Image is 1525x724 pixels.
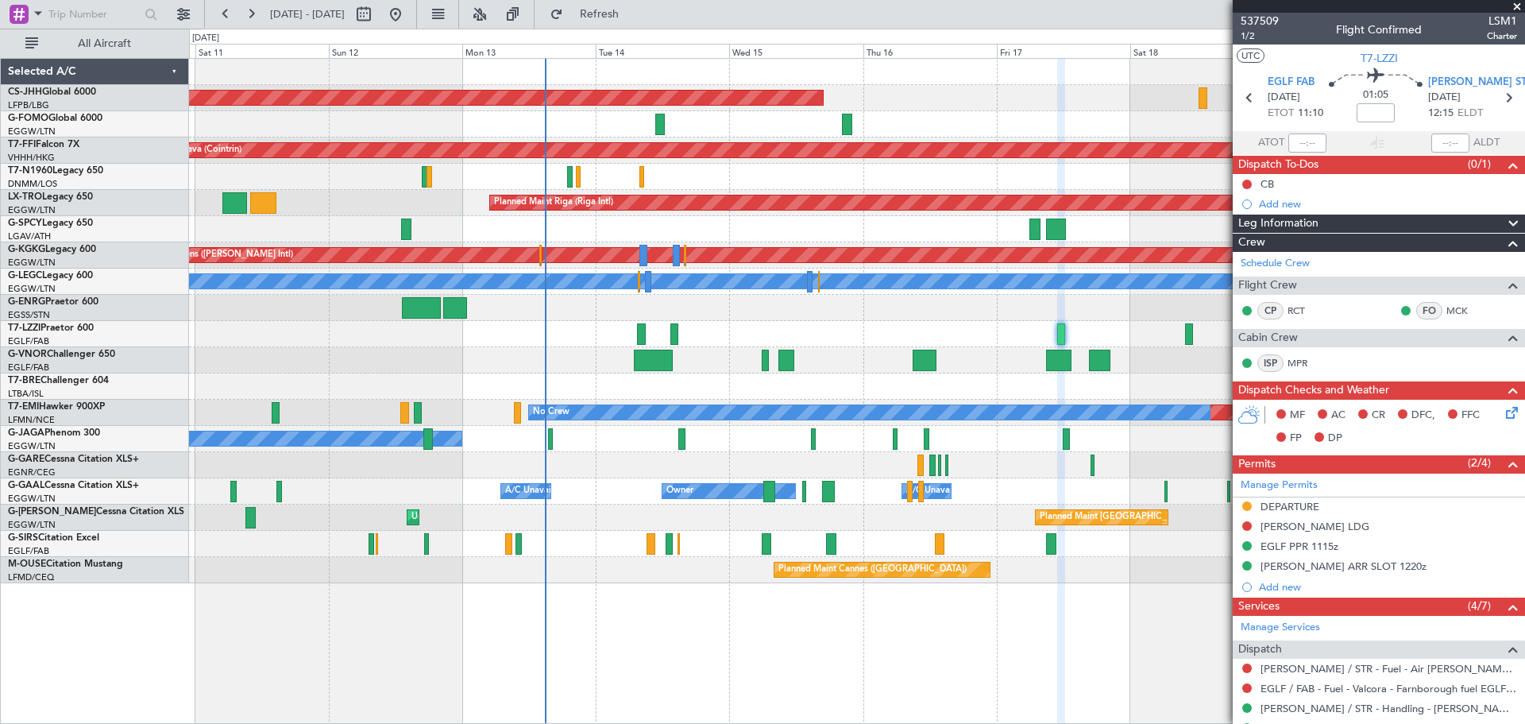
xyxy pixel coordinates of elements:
[8,428,44,438] span: G-JAGA
[1288,304,1323,318] a: RCT
[1487,29,1517,43] span: Charter
[1468,455,1491,471] span: (2/4)
[1416,302,1442,319] div: FO
[596,44,729,58] div: Tue 14
[8,533,99,543] a: G-SIRSCitation Excel
[8,297,45,307] span: G-ENRG
[41,38,168,49] span: All Aircraft
[997,44,1130,58] div: Fri 17
[8,166,52,176] span: T7-N1960
[1238,156,1318,174] span: Dispatch To-Dos
[270,7,345,21] span: [DATE] - [DATE]
[1040,505,1290,529] div: Planned Maint [GEOGRAPHIC_DATA] ([GEOGRAPHIC_DATA])
[1457,106,1483,122] span: ELDT
[1238,598,1280,616] span: Services
[1428,90,1461,106] span: [DATE]
[1298,106,1323,122] span: 11:10
[8,219,42,228] span: G-SPCY
[1411,408,1435,424] span: DFC,
[1372,408,1385,424] span: CR
[1241,256,1310,272] a: Schedule Crew
[494,191,613,215] div: Planned Maint Riga (Riga Intl)
[8,166,103,176] a: T7-N1960Legacy 650
[1238,381,1389,400] span: Dispatch Checks and Weather
[1261,662,1517,676] a: [PERSON_NAME] / STR - Fuel - Air [PERSON_NAME] / STR
[1290,408,1305,424] span: MF
[1241,478,1318,494] a: Manage Permits
[8,350,115,359] a: G-VNORChallenger 650
[8,402,105,412] a: T7-EMIHawker 900XP
[8,481,44,490] span: G-GAAL
[8,388,44,400] a: LTBA/ISL
[1259,197,1517,211] div: Add new
[8,114,102,123] a: G-FOMOGlobal 6000
[505,479,571,503] div: A/C Unavailable
[8,283,56,295] a: EGGW/LTN
[1446,304,1482,318] a: MCK
[8,467,56,478] a: EGNR/CEG
[8,414,55,426] a: LFMN/NCE
[1241,620,1320,636] a: Manage Services
[8,571,54,583] a: LFMD/CEQ
[8,455,44,464] span: G-GARE
[8,178,57,190] a: DNMM/LOS
[8,323,41,333] span: T7-LZZI
[8,99,49,111] a: LFPB/LBG
[1473,135,1500,151] span: ALDT
[8,481,139,490] a: G-GAALCessna Citation XLS+
[329,44,462,58] div: Sun 12
[1428,106,1454,122] span: 12:15
[1468,156,1491,172] span: (0/1)
[8,362,49,374] a: EGLF/FAB
[8,152,55,164] a: VHHH/HKG
[8,271,93,281] a: G-LEGCLegacy 600
[1259,580,1517,594] div: Add new
[1257,302,1284,319] div: CP
[1363,87,1388,103] span: 01:05
[8,140,36,149] span: T7-FFI
[1238,215,1318,233] span: Leg Information
[8,140,79,149] a: T7-FFIFalcon 7X
[1268,75,1315,91] span: EGLF FAB
[8,192,42,202] span: LX-TRO
[8,126,56,137] a: EGGW/LTN
[195,44,329,58] div: Sat 11
[8,507,96,517] span: G-[PERSON_NAME]
[8,519,56,531] a: EGGW/LTN
[8,192,93,202] a: LX-TROLegacy 650
[8,533,38,543] span: G-SIRS
[906,479,972,503] div: A/C Unavailable
[8,323,94,333] a: T7-LZZIPraetor 600
[8,350,47,359] span: G-VNOR
[533,401,569,424] div: No Crew
[1130,44,1264,58] div: Sat 18
[1238,455,1276,474] span: Permits
[8,245,45,254] span: G-KGKG
[8,114,48,123] span: G-FOMO
[1261,520,1369,533] div: [PERSON_NAME] LDG
[110,243,293,267] div: Planned Maint Athens ([PERSON_NAME] Intl)
[8,402,39,412] span: T7-EMI
[1238,329,1298,347] span: Cabin Crew
[666,479,693,503] div: Owner
[48,2,140,26] input: Trip Number
[1261,702,1517,715] a: [PERSON_NAME] / STR - Handling - [PERSON_NAME] AVIATION SERVICE [PERSON_NAME]
[1468,598,1491,614] span: (4/7)
[8,230,51,242] a: LGAV/ATH
[8,493,56,505] a: EGGW/LTN
[462,44,596,58] div: Mon 13
[1241,13,1279,29] span: 537509
[1288,134,1326,153] input: --:--
[1241,29,1279,43] span: 1/2
[17,31,172,56] button: All Aircraft
[1258,135,1284,151] span: ATOT
[1261,559,1427,573] div: [PERSON_NAME] ARR SLOT 1220z
[1268,90,1300,106] span: [DATE]
[8,219,93,228] a: G-SPCYLegacy 650
[1261,682,1517,695] a: EGLF / FAB - Fuel - Valcora - Farnborough fuel EGLF / FAB
[8,271,42,281] span: G-LEGC
[1461,408,1480,424] span: FFC
[1328,431,1342,447] span: DP
[1261,500,1319,513] div: DEPARTURE
[1238,277,1297,295] span: Flight Crew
